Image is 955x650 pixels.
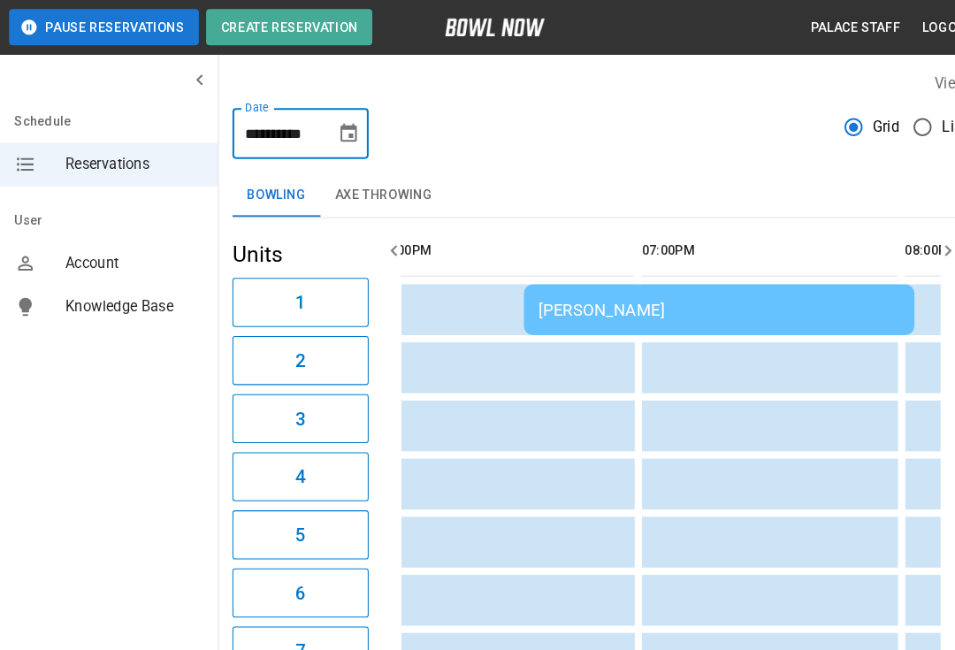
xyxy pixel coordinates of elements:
span: Knowledge Base [64,288,198,310]
h6: 3 [287,394,297,422]
h6: 6 [287,563,297,592]
button: 6 [226,554,359,601]
div: inventory tabs [226,169,941,211]
button: Create Reservation [201,9,363,44]
h5: Units [226,233,359,262]
span: List [917,113,941,134]
h6: 7 [287,620,297,648]
button: 3 [226,384,359,432]
img: logo [433,18,531,35]
h6: 2 [287,337,297,365]
button: 1 [226,271,359,318]
h6: 4 [287,450,297,478]
span: Grid [850,113,876,134]
h6: 1 [287,280,297,309]
button: 5 [226,497,359,545]
button: Bowling [226,169,312,211]
span: Account [64,246,198,267]
button: AXE THROWING [312,169,435,211]
div: [PERSON_NAME] [524,293,876,311]
button: Logout [891,11,955,43]
button: Choose date, selected date is Oct 4, 2025 [322,112,357,148]
button: 2 [226,327,359,375]
span: Reservations [64,149,198,171]
button: Pause Reservations [9,9,194,44]
label: View [910,73,941,89]
button: 4 [226,440,359,488]
button: Palace Staff [783,11,884,43]
h6: 5 [287,507,297,535]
